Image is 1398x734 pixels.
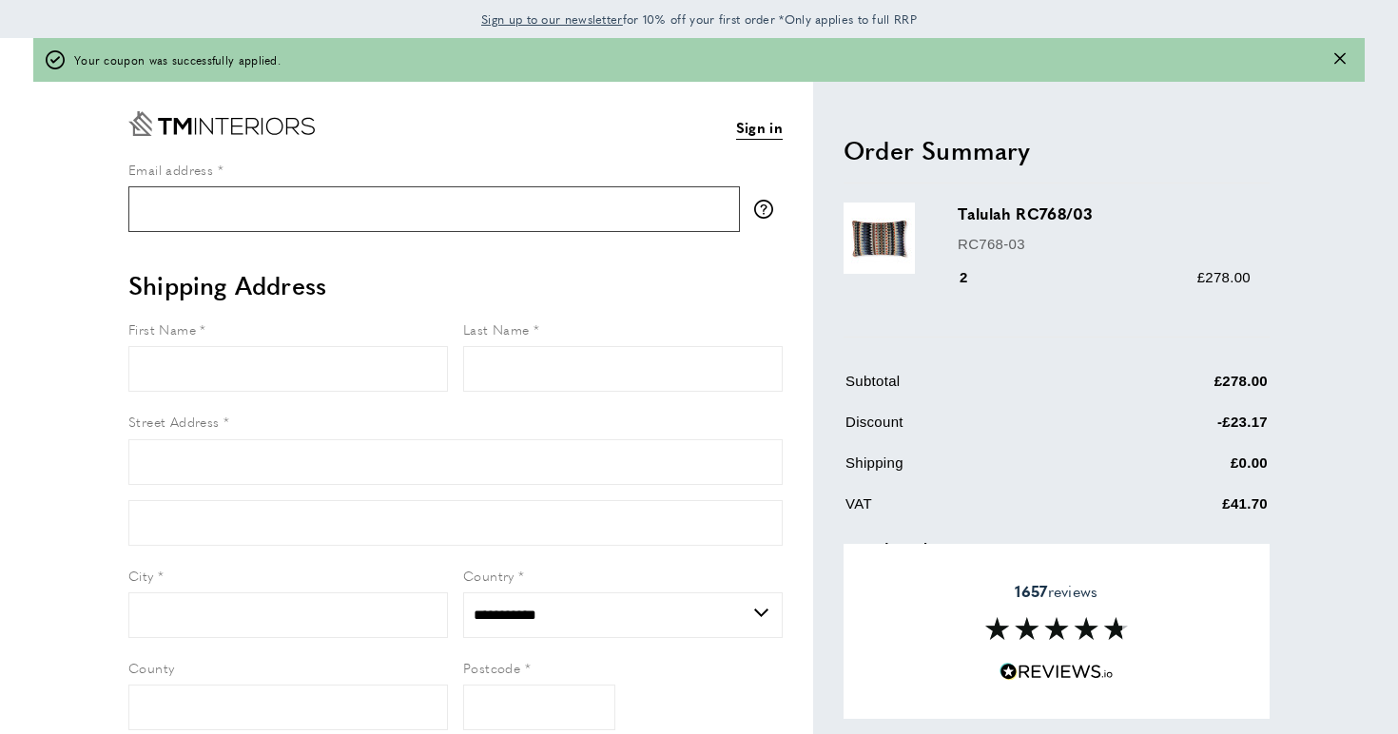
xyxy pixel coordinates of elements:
[845,411,1100,448] td: Discount
[1015,582,1097,601] span: reviews
[736,116,783,140] a: Sign in
[958,203,1251,224] h3: Talulah RC768/03
[481,10,623,29] a: Sign up to our newsletter
[463,319,530,338] span: Last Name
[1102,493,1269,530] td: £41.70
[1015,580,1047,602] strong: 1657
[128,658,174,677] span: County
[844,133,1270,167] h2: Order Summary
[463,566,515,585] span: Country
[74,51,281,69] span: Your coupon was successfully applied.
[128,111,315,136] a: Go to Home page
[1334,51,1346,69] button: Close message
[128,566,154,585] span: City
[985,617,1128,640] img: Reviews section
[463,658,520,677] span: Postcode
[845,370,1100,407] td: Subtotal
[845,533,1100,574] td: Grand Total
[754,200,783,219] button: More information
[1197,269,1251,285] span: £278.00
[128,319,196,338] span: First Name
[958,233,1251,256] p: RC768-03
[481,10,917,28] span: for 10% off your first order *Only applies to full RRP
[1102,452,1269,489] td: £0.00
[844,203,915,274] img: Talulah RC768/03
[128,268,783,302] h2: Shipping Address
[958,266,995,289] div: 2
[128,160,213,179] span: Email address
[1102,370,1269,407] td: £278.00
[128,412,220,431] span: Street Address
[845,452,1100,489] td: Shipping
[1102,411,1269,448] td: -£23.17
[1000,663,1114,681] img: Reviews.io 5 stars
[481,10,623,28] span: Sign up to our newsletter
[845,493,1100,530] td: VAT
[1102,533,1269,574] td: £250.19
